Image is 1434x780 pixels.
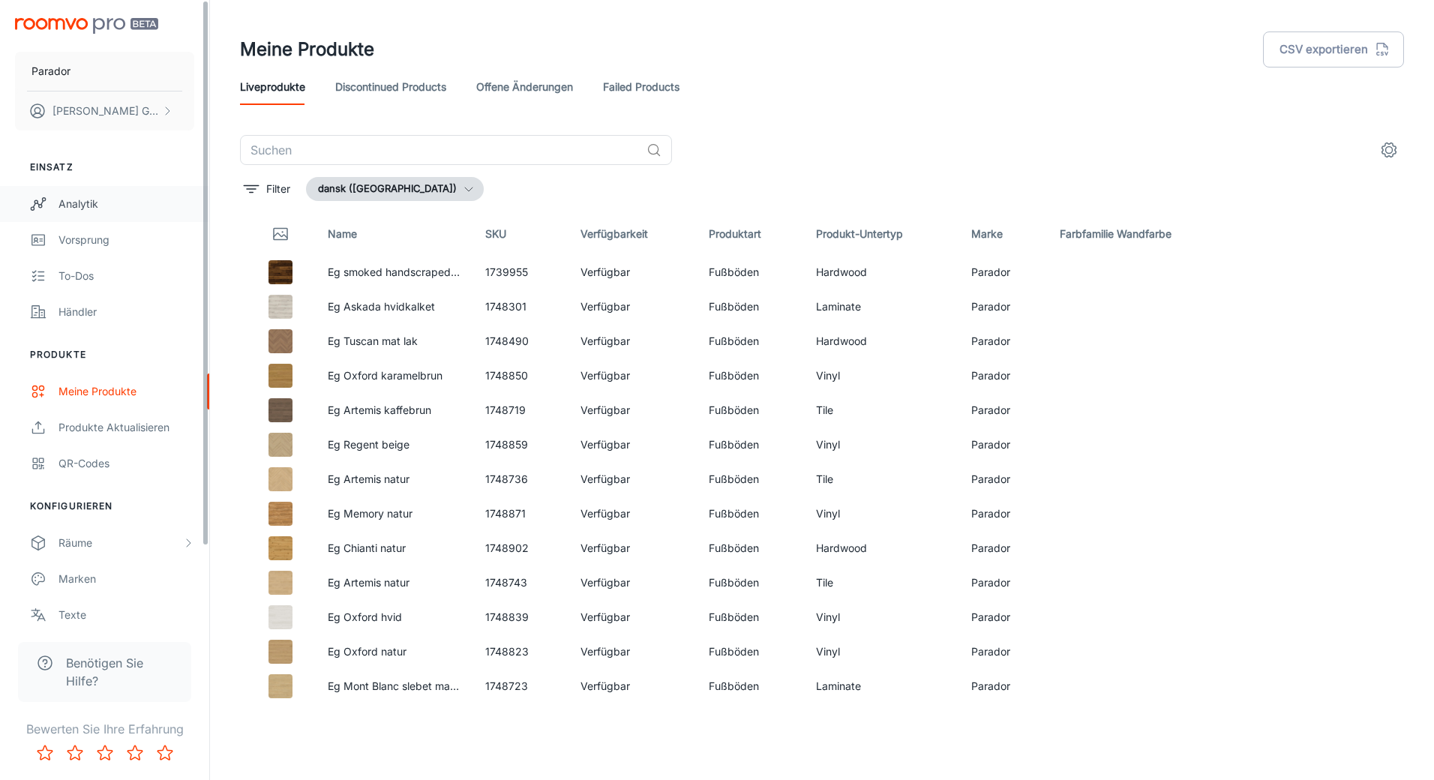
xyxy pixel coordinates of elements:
[66,654,173,690] span: Benötigen Sie Hilfe?
[804,703,959,738] td: Laminate
[804,462,959,496] td: Tile
[1048,213,1246,255] th: Farbfamilie Wandfarbe
[959,531,1048,565] td: Parador
[328,507,412,520] a: Eg Memory natur
[959,427,1048,462] td: Parador
[959,324,1048,358] td: Parador
[697,427,804,462] td: Fußböden
[804,289,959,324] td: Laminate
[60,738,90,768] button: Rate 2 star
[697,324,804,358] td: Fußböden
[804,565,959,600] td: Tile
[959,703,1048,738] td: Parador
[58,571,194,587] div: Marken
[804,634,959,669] td: Vinyl
[959,600,1048,634] td: Parador
[473,462,568,496] td: 1748736
[804,393,959,427] td: Tile
[328,472,409,485] a: Eg Artemis natur
[58,607,194,623] div: Texte
[959,393,1048,427] td: Parador
[473,531,568,565] td: 1748902
[120,738,150,768] button: Rate 4 star
[328,645,406,658] a: Eg Oxford natur
[804,213,959,255] th: Produkt-Untertyp
[15,18,158,34] img: Roomvo PRO Beta
[58,196,194,212] div: Analytik
[328,610,402,623] a: Eg Oxford hvid
[271,225,289,243] svg: Thumbnail
[473,393,568,427] td: 1748719
[12,720,197,738] p: Bewerten Sie Ihre Erfahrung
[959,565,1048,600] td: Parador
[240,177,294,201] button: filter
[473,358,568,393] td: 1748850
[473,427,568,462] td: 1748859
[58,268,194,284] div: To-dos
[328,576,409,589] a: Eg Artemis natur
[473,255,568,289] td: 1739955
[58,455,194,472] div: QR-Codes
[959,255,1048,289] td: Parador
[804,427,959,462] td: Vinyl
[697,669,804,703] td: Fußböden
[804,600,959,634] td: Vinyl
[568,531,697,565] td: Verfügbar
[568,324,697,358] td: Verfügbar
[568,427,697,462] td: Verfügbar
[697,289,804,324] td: Fußböden
[240,36,374,63] h1: Meine Produkte
[697,358,804,393] td: Fußböden
[240,69,305,105] a: Liveprodukte
[30,738,60,768] button: Rate 1 star
[328,679,512,692] a: Eg Mont Blanc slebet mat træstruktur
[804,669,959,703] td: Laminate
[603,69,679,105] a: Failed Products
[90,738,120,768] button: Rate 3 star
[476,69,573,105] a: offene Änderungen
[58,383,194,400] div: Meine Produkte
[568,213,697,255] th: Verfügbarkeit
[804,496,959,531] td: Vinyl
[1374,135,1404,165] button: settings
[328,265,608,278] a: Eg smoked handscraped børstet Classic naturolieret plus
[697,703,804,738] td: Fußböden
[697,255,804,289] td: Fußböden
[568,393,697,427] td: Verfügbar
[473,669,568,703] td: 1748723
[1263,31,1404,67] button: CSV exportieren
[328,369,442,382] a: Eg Oxford karamelbrun
[959,358,1048,393] td: Parador
[328,541,406,554] a: Eg Chianti natur
[328,300,435,313] a: Eg Askada hvidkalket
[328,334,418,347] a: Eg Tuscan mat lak
[697,600,804,634] td: Fußböden
[568,703,697,738] td: Verfügbar
[959,462,1048,496] td: Parador
[804,531,959,565] td: Hardwood
[804,324,959,358] td: Hardwood
[568,669,697,703] td: Verfügbar
[58,535,182,551] div: Räume
[697,634,804,669] td: Fußböden
[697,565,804,600] td: Fußböden
[697,496,804,531] td: Fußböden
[568,634,697,669] td: Verfügbar
[568,358,697,393] td: Verfügbar
[240,135,640,165] input: Suchen
[697,462,804,496] td: Fußböden
[58,419,194,436] div: Produkte aktualisieren
[473,496,568,531] td: 1748871
[804,255,959,289] td: Hardwood
[697,531,804,565] td: Fußböden
[335,69,446,105] a: Discontinued Products
[58,232,194,248] div: Vorsprung
[328,403,431,416] a: Eg Artemis kaffebrun
[473,289,568,324] td: 1748301
[804,358,959,393] td: Vinyl
[959,669,1048,703] td: Parador
[473,634,568,669] td: 1748823
[568,255,697,289] td: Verfügbar
[473,324,568,358] td: 1748490
[568,289,697,324] td: Verfügbar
